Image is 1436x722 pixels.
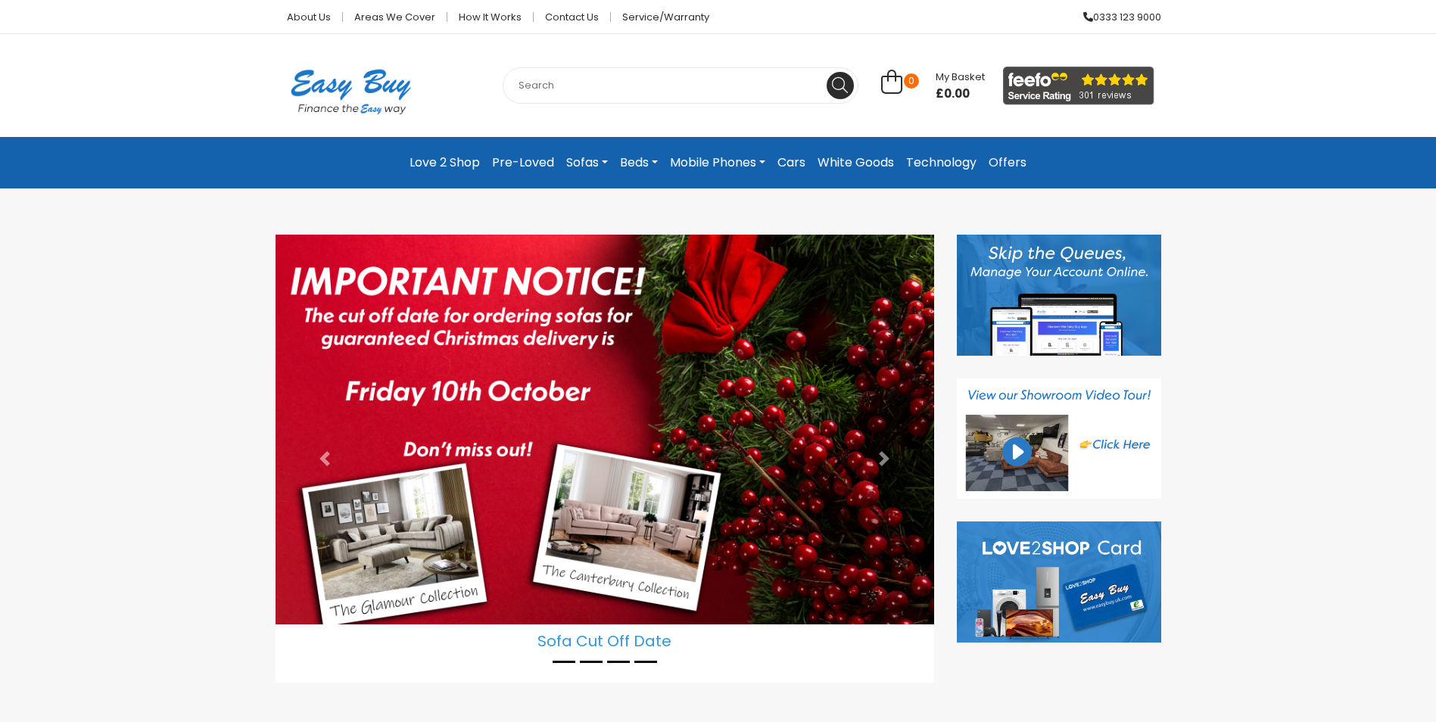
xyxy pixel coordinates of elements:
a: About Us [276,12,343,22]
a: 0 My Basket £0.00 [881,78,985,95]
a: Love 2 Shop [403,149,486,176]
img: Sofa Cut Off Date [276,235,934,624]
a: Service/Warranty [611,12,709,22]
a: White Goods [811,149,900,176]
img: Discover our App [957,235,1161,356]
span: £0.00 [936,86,985,101]
img: Love to Shop [957,521,1161,643]
a: Mobile Phones [664,149,771,176]
img: Showroom Video [957,378,1161,499]
h5: Sofa Cut Off Date [276,624,934,650]
a: Offers [983,149,1033,176]
a: Areas we cover [343,12,447,22]
a: Technology [900,149,983,176]
a: How it works [447,12,534,22]
input: Search [503,67,858,104]
span: My Basket [936,70,985,84]
a: 0333 123 9000 [1072,12,1161,22]
a: Beds [614,149,664,176]
img: feefo_logo [1003,67,1154,105]
img: Easy Buy [276,49,426,134]
a: Cars [771,149,811,176]
a: Contact Us [534,12,611,22]
a: Sofas [560,149,614,176]
span: 0 [904,73,919,89]
a: Pre-Loved [486,149,560,176]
